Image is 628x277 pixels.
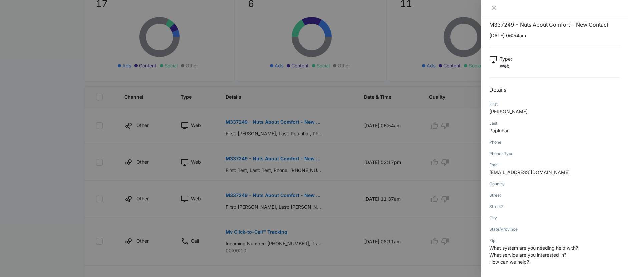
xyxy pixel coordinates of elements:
div: First [489,101,620,107]
img: tab_keywords_by_traffic_grey.svg [66,39,72,44]
span: What service are you interested in?: [489,252,568,258]
div: State/Province [489,226,620,232]
img: logo_orange.svg [11,11,16,16]
span: How can we help?: [489,259,530,265]
div: v 4.0.25 [19,11,33,16]
div: Street [489,192,620,198]
span: Popluhar [489,128,509,133]
button: Close [489,5,499,11]
div: City [489,215,620,221]
span: [PERSON_NAME] [489,109,528,114]
div: Phone-Type [489,151,620,157]
p: [DATE] 06:54am [489,32,620,39]
div: Domain: [DOMAIN_NAME] [17,17,73,23]
p: Type : [500,55,512,62]
div: Zip [489,238,620,244]
div: Last [489,120,620,126]
h1: M337249 - Nuts About Comfort - New Contact [489,21,620,29]
div: Domain Overview [25,39,60,44]
p: Web [500,62,512,69]
div: Keywords by Traffic [74,39,112,44]
div: Country [489,181,620,187]
span: close [491,6,497,11]
h2: Details [489,86,620,94]
div: Email [489,162,620,168]
span: [EMAIL_ADDRESS][DOMAIN_NAME] [489,169,570,175]
div: Phone [489,139,620,145]
span: What system are you needing help with?: [489,245,579,251]
img: website_grey.svg [11,17,16,23]
img: tab_domain_overview_orange.svg [18,39,23,44]
div: Street2 [489,204,620,210]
